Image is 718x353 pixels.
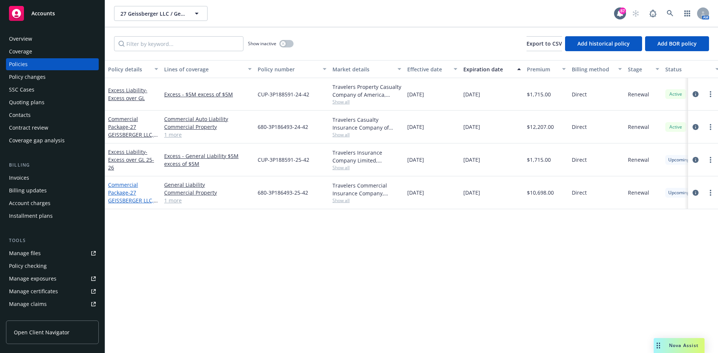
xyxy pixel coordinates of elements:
[6,58,99,70] a: Policies
[463,65,513,73] div: Expiration date
[332,99,401,105] span: Show all
[6,185,99,196] a: Billing updates
[6,197,99,209] a: Account charges
[463,189,480,196] span: [DATE]
[6,237,99,244] div: Tools
[628,90,649,98] span: Renewal
[108,181,154,212] a: Commercial Package
[527,156,551,164] span: $1,715.00
[527,65,558,73] div: Premium
[6,273,99,285] a: Manage exposures
[9,185,47,196] div: Billing updates
[120,10,185,18] span: 27 Geissberger LLC / Geissberger Bypass Trust
[108,189,158,212] span: - 27 GEISSBERGER LLC, GEISSBERGE 25-26
[164,65,243,73] div: Lines of coverage
[407,90,424,98] span: [DATE]
[164,189,252,196] a: Commercial Property
[628,6,643,21] a: Start snowing
[691,123,700,131] a: circleInformation
[258,65,318,73] div: Policy number
[668,124,683,130] span: Active
[258,123,308,131] span: 680-3P186493-24-42
[407,189,424,196] span: [DATE]
[108,123,158,154] span: - 27 GEISSBERGER LLC, [GEOGRAPHIC_DATA]
[572,156,587,164] span: Direct
[332,149,401,164] div: Travelers Insurance Company Limited, Travelers Insurance
[31,10,55,16] span: Accounts
[527,40,562,47] span: Export to CSV
[460,60,524,78] button: Expiration date
[463,90,480,98] span: [DATE]
[108,148,154,171] span: - Excess over GL 25-26
[706,90,715,99] a: more
[164,131,252,139] a: 1 more
[6,247,99,259] a: Manage files
[619,7,626,14] div: 87
[9,122,48,134] div: Contract review
[6,311,99,323] a: Manage BORs
[668,157,690,163] span: Upcoming
[332,131,401,138] span: Show all
[706,188,715,197] a: more
[6,3,99,24] a: Accounts
[572,65,614,73] div: Billing method
[14,328,70,336] span: Open Client Navigator
[114,36,243,51] input: Filter by keyword...
[9,46,32,58] div: Coverage
[572,90,587,98] span: Direct
[164,196,252,204] a: 1 more
[691,155,700,164] a: circleInformation
[6,109,99,121] a: Contacts
[9,197,50,209] div: Account charges
[6,96,99,108] a: Quoting plans
[332,116,401,131] div: Travelers Casualty Insurance Company of America, Travelers Insurance
[6,210,99,222] a: Installment plans
[680,6,695,21] a: Switch app
[114,6,208,21] button: 27 Geissberger LLC / Geissberger Bypass Trust
[6,172,99,184] a: Invoices
[6,33,99,45] a: Overview
[628,156,649,164] span: Renewal
[6,71,99,83] a: Policy changes
[332,182,401,197] div: Travelers Commercial Insurance Company, Travelers Insurance
[161,60,255,78] button: Lines of coverage
[9,247,41,259] div: Manage files
[9,134,65,146] div: Coverage gap analysis
[628,189,649,196] span: Renewal
[108,65,150,73] div: Policy details
[9,71,46,83] div: Policy changes
[332,197,401,204] span: Show all
[706,123,715,131] a: more
[9,210,53,222] div: Installment plans
[407,123,424,131] span: [DATE]
[669,342,699,349] span: Nova Assist
[691,90,700,99] a: circleInformation
[105,60,161,78] button: Policy details
[6,134,99,146] a: Coverage gap analysis
[572,189,587,196] span: Direct
[645,6,660,21] a: Report a Bug
[9,298,47,310] div: Manage claims
[6,260,99,272] a: Policy checking
[527,189,554,196] span: $10,698.00
[572,123,587,131] span: Direct
[9,172,29,184] div: Invoices
[9,260,47,272] div: Policy checking
[164,90,252,98] a: Excess - $5M excess of $5M
[527,36,562,51] button: Export to CSV
[404,60,460,78] button: Effective date
[108,148,154,171] a: Excess Liability
[255,60,329,78] button: Policy number
[407,65,449,73] div: Effective date
[9,285,58,297] div: Manage certificates
[258,90,309,98] span: CUP-3P188591-24-42
[108,115,155,154] a: Commercial Package
[6,285,99,297] a: Manage certificates
[625,60,662,78] button: Stage
[668,91,683,97] span: Active
[645,36,709,51] button: Add BOR policy
[628,65,651,73] div: Stage
[332,65,393,73] div: Market details
[657,40,697,47] span: Add BOR policy
[6,161,99,169] div: Billing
